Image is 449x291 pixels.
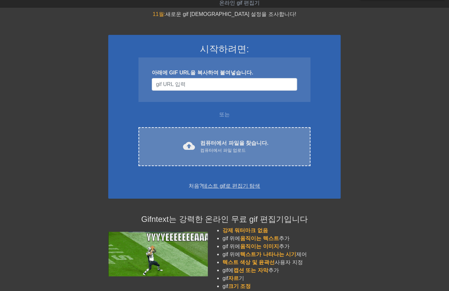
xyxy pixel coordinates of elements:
[240,243,279,249] span: 움직이는 이미지
[240,236,279,241] span: 움직이는 텍스트
[108,232,208,276] img: football_small.gif
[223,235,341,242] li: gif 위에 추가
[152,69,297,77] div: 아래에 GIF URL을 복사하여 붙여넣습니다.
[117,44,332,55] h3: 시작하려면:
[233,267,268,273] span: 캡션 또는 자막
[228,283,251,289] span: 크기 조정
[183,140,195,152] span: cloud_upload
[200,147,268,154] div: 컴퓨터에서 파일 업로드
[152,78,297,91] input: 사용자 이름
[223,259,275,265] span: 텍스트 색상 및 윤곽선
[223,258,341,266] li: 사용자 지정
[126,111,323,119] div: 또는
[223,266,341,274] li: gif에 추가
[228,275,239,281] span: 자르
[153,11,165,17] span: 11월:
[117,182,332,190] div: 처음?
[223,274,341,282] li: gif 기
[223,242,341,250] li: gif 위에 추가
[223,282,341,290] li: gif
[108,10,341,18] div: 새로운 gif [DEMOGRAPHIC_DATA] 설정을 조사합니다!
[240,251,297,257] span: 텍스트가 나타나는 시기
[200,140,268,146] font: 컴퓨터에서 파일을 찾습니다.
[223,250,341,258] li: gif 위에 제어
[223,228,268,233] span: 강제 워터마크 없음
[108,215,341,224] h4: Gifntext는 강력한 온라인 무료 gif 편집기입니다
[202,183,260,189] a: 테스트 gif로 편집기 탐색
